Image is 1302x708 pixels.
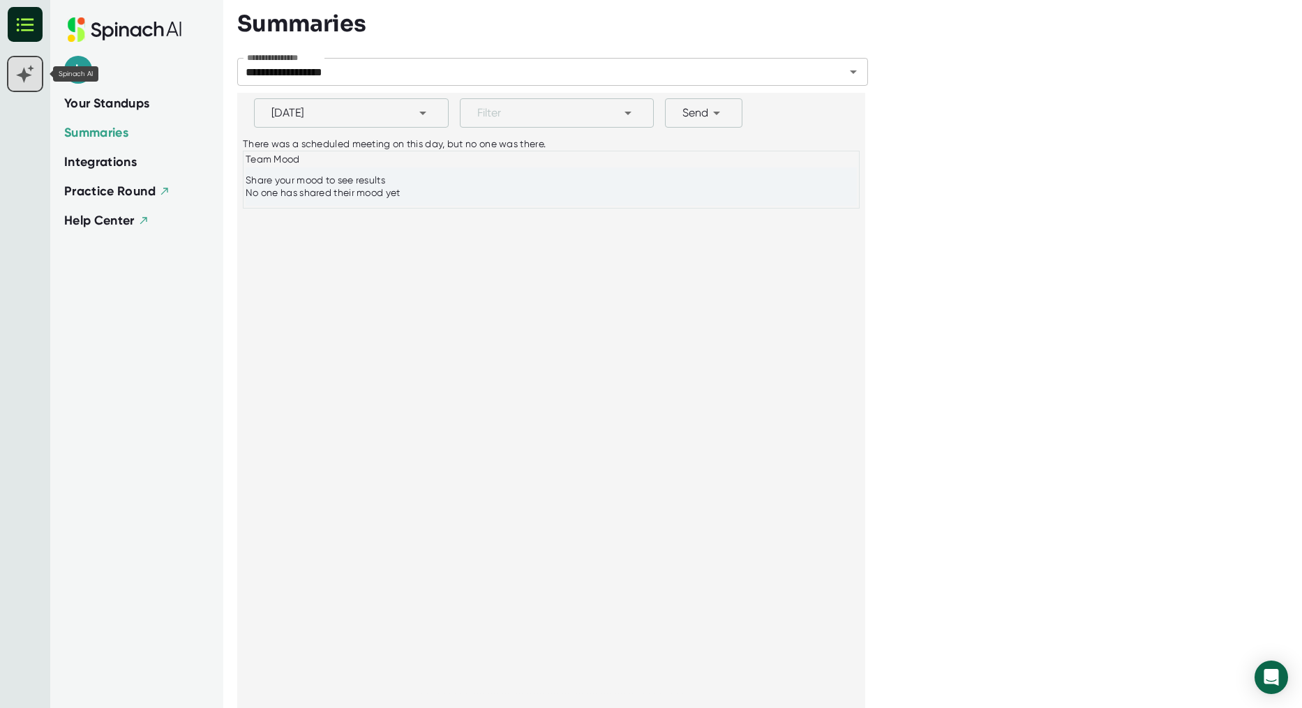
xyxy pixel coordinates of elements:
[64,153,137,172] button: Integrations
[64,183,156,199] span: Practice Round
[246,187,857,199] div: No one has shared their mood yet
[64,213,135,228] span: Help Center
[64,94,150,113] button: Your Standups
[254,98,449,128] button: [DATE]
[243,138,546,151] div: There was a scheduled meeting on this day, but no one was there.
[237,10,366,37] h3: Summaries
[246,153,857,168] div: Team Mood
[477,105,637,121] span: Filter
[665,98,742,128] button: Send
[64,123,128,142] button: Summaries
[844,62,863,82] button: Open
[64,56,92,84] span: k
[460,98,654,128] button: Filter
[682,105,725,121] span: Send
[271,105,431,121] span: [DATE]
[246,174,857,187] div: Share your mood to see results
[64,182,170,201] button: Practice Round
[1255,661,1288,694] div: Open Intercom Messenger
[64,211,149,230] button: Help Center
